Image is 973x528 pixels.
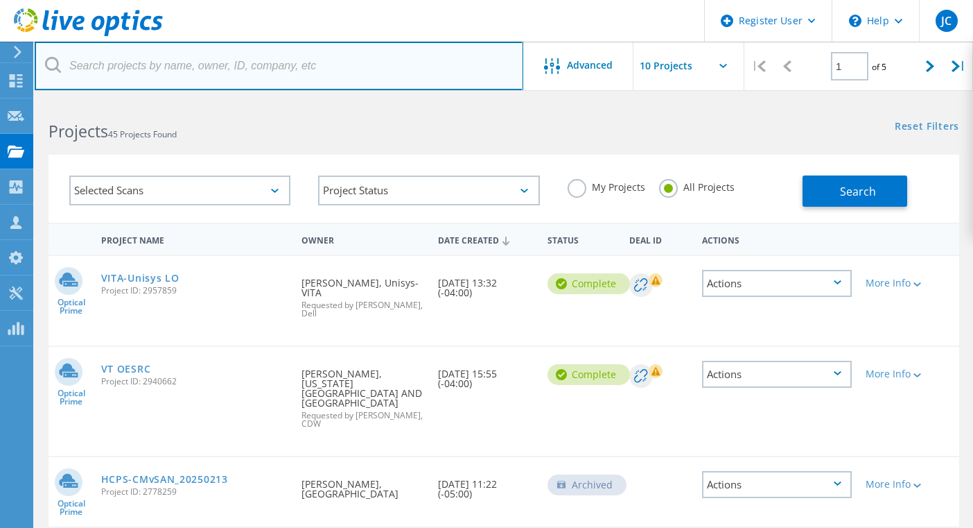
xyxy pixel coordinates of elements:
div: Archived [547,475,626,495]
span: Optical Prime [49,389,94,406]
div: Actions [702,270,852,297]
a: VT OESRC [101,364,151,374]
div: Project Status [318,176,539,205]
div: Project Name [94,226,295,252]
input: Search projects by name, owner, ID, company, etc [35,42,523,90]
label: My Projects [568,179,645,192]
div: Actions [695,226,859,252]
label: All Projects [659,179,735,192]
span: Optical Prime [49,500,94,516]
div: Selected Scans [69,176,290,205]
span: Project ID: 2778259 [101,488,288,496]
b: Projects [49,120,108,142]
div: More Info [866,369,924,379]
span: Project ID: 2940662 [101,377,288,386]
span: 45 Projects Found [108,128,177,140]
span: JC [941,15,952,26]
div: | [744,42,773,91]
div: More Info [866,479,924,489]
a: Live Optics Dashboard [14,29,163,39]
button: Search [803,176,907,207]
span: Search [840,184,876,199]
div: Actions [702,361,852,388]
div: [PERSON_NAME], [GEOGRAPHIC_DATA] [295,457,431,513]
div: Status [541,226,622,252]
div: [PERSON_NAME], [US_STATE][GEOGRAPHIC_DATA] AND [GEOGRAPHIC_DATA] [295,347,431,442]
a: VITA-Unisys LO [101,273,179,283]
div: Complete [547,364,630,385]
span: of 5 [872,61,886,73]
div: Deal Id [622,226,695,252]
div: More Info [866,278,924,288]
div: Owner [295,226,431,252]
span: Optical Prime [49,298,94,315]
span: Requested by [PERSON_NAME], CDW [301,411,424,428]
div: Actions [702,471,852,498]
div: [DATE] 13:32 (-04:00) [431,256,541,312]
a: HCPS-CMvSAN_20250213 [101,475,228,484]
div: [DATE] 11:22 (-05:00) [431,457,541,513]
span: Requested by [PERSON_NAME], Dell [301,301,424,318]
span: Project ID: 2957859 [101,287,288,295]
a: Reset Filters [895,121,959,133]
svg: \n [849,15,861,27]
div: Date Created [431,226,541,253]
span: Advanced [567,60,613,70]
div: Complete [547,273,630,294]
div: [DATE] 15:55 (-04:00) [431,347,541,402]
div: [PERSON_NAME], Unisys-VITA [295,256,431,332]
div: | [945,42,973,91]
